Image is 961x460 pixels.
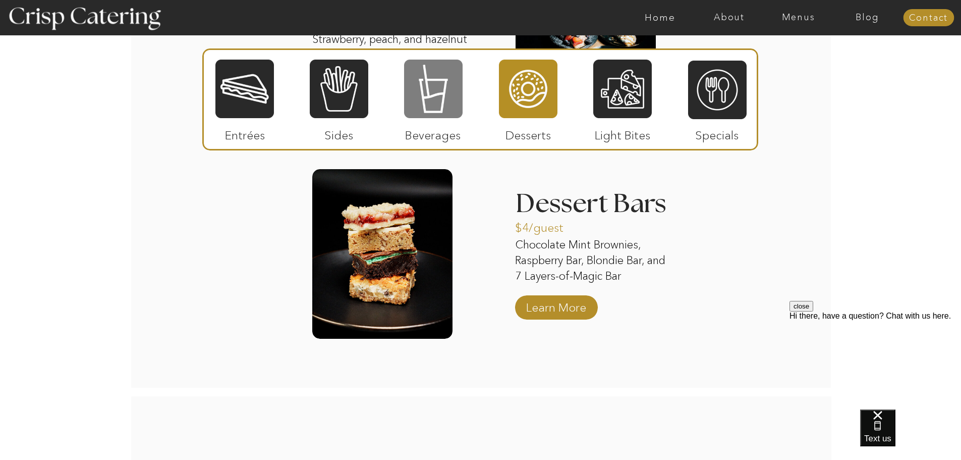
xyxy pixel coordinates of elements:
h3: Dessert Bars [516,191,668,203]
p: Light Bites [589,118,656,147]
a: About [695,13,764,23]
iframe: podium webchat widget prompt [789,301,961,422]
a: $4/guest [515,211,582,240]
a: Menus [764,13,833,23]
a: Contact [903,13,954,23]
a: Learn More [523,290,590,320]
p: Entrées [211,118,278,147]
a: Home [626,13,695,23]
p: Beverages [400,118,467,147]
p: Chocolate Mint Brownies, Raspberry Bar, Blondie Bar, and 7 Layers-of-Magic Bar [515,237,667,286]
p: Specials [684,118,751,147]
a: Blog [833,13,902,23]
p: Sides [305,118,372,147]
iframe: podium webchat widget bubble [860,410,961,460]
p: Desserts [495,118,562,147]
